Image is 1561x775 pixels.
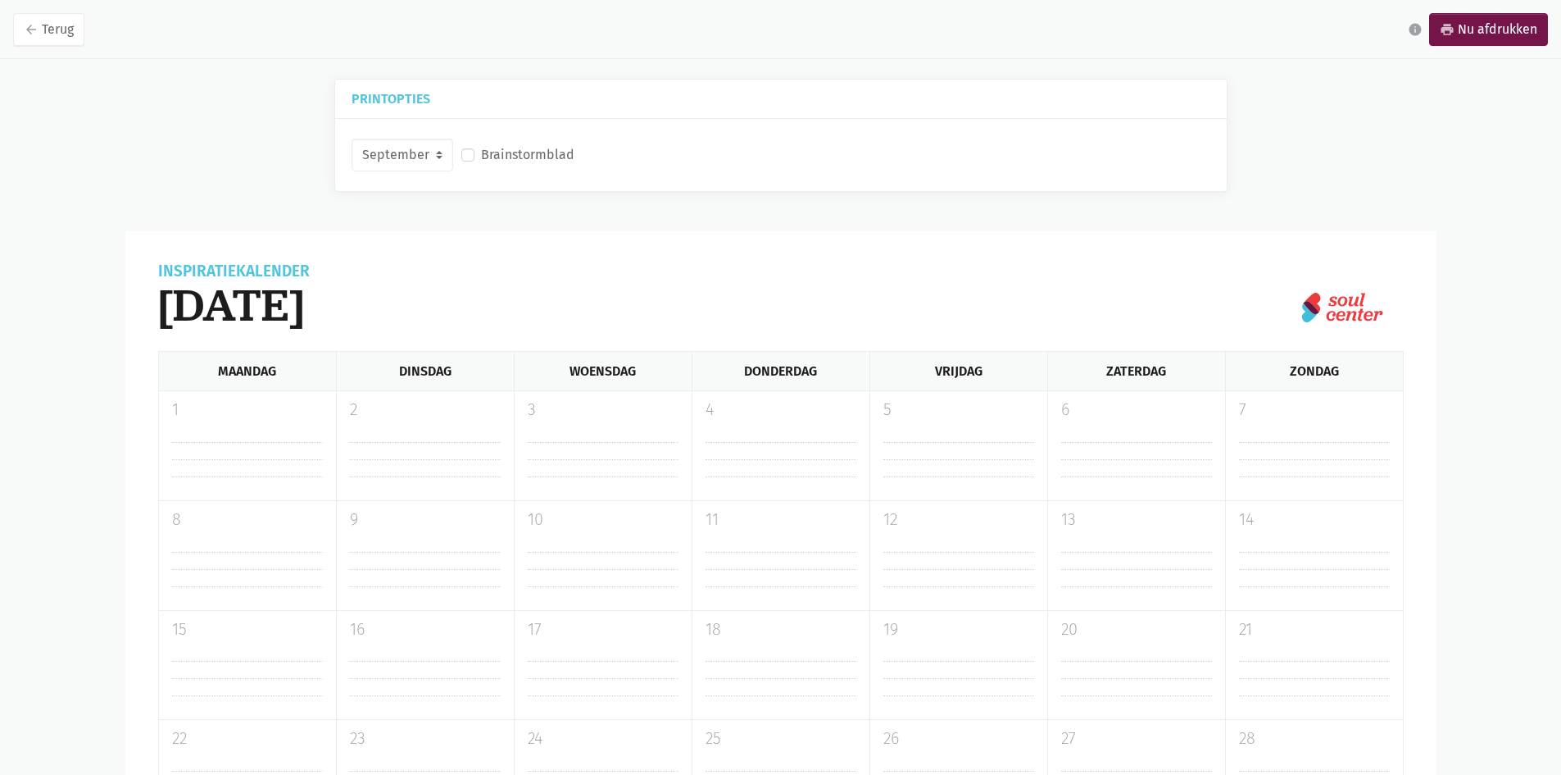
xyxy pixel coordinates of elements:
[1239,508,1390,532] p: 14
[706,398,856,422] p: 4
[350,398,501,422] p: 2
[1239,727,1390,751] p: 28
[24,22,39,37] i: arrow_back
[692,352,869,390] div: Donderdag
[706,618,856,642] p: 18
[869,352,1047,390] div: Vrijdag
[158,264,310,279] div: Inspiratiekalender
[706,727,856,751] p: 25
[1061,398,1212,422] p: 6
[883,618,1034,642] p: 19
[158,279,310,331] h1: [DATE]
[1047,352,1225,390] div: Zaterdag
[172,508,323,532] p: 8
[1408,22,1423,37] i: info
[172,398,323,422] p: 1
[1061,618,1212,642] p: 20
[1061,727,1212,751] p: 27
[883,398,1034,422] p: 5
[528,727,678,751] p: 24
[13,13,84,46] a: arrow_backTerug
[481,144,574,166] label: Brainstormblad
[1429,13,1548,46] a: printNu afdrukken
[528,508,678,532] p: 10
[172,727,323,751] p: 22
[350,618,501,642] p: 16
[706,508,856,532] p: 11
[350,727,501,751] p: 23
[1440,22,1454,37] i: print
[1239,618,1390,642] p: 21
[883,727,1034,751] p: 26
[352,93,1210,105] h5: Printopties
[350,508,501,532] p: 9
[172,618,323,642] p: 15
[1239,398,1390,422] p: 7
[158,352,336,390] div: Maandag
[1061,508,1212,532] p: 13
[528,618,678,642] p: 17
[883,508,1034,532] p: 12
[514,352,692,390] div: Woensdag
[1225,352,1404,390] div: Zondag
[336,352,514,390] div: Dinsdag
[528,398,678,422] p: 3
